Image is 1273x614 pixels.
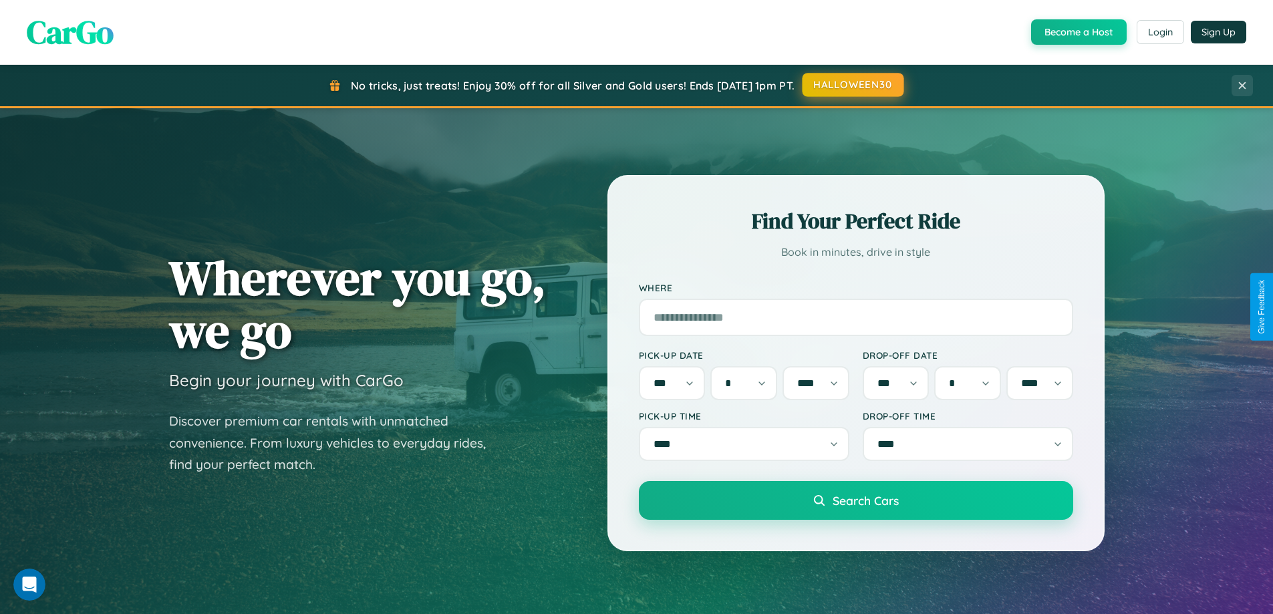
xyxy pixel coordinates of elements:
[1137,20,1184,44] button: Login
[169,410,503,476] p: Discover premium car rentals with unmatched convenience. From luxury vehicles to everyday rides, ...
[833,493,899,508] span: Search Cars
[639,410,849,422] label: Pick-up Time
[639,206,1073,236] h2: Find Your Perfect Ride
[863,349,1073,361] label: Drop-off Date
[169,251,546,357] h1: Wherever you go, we go
[639,349,849,361] label: Pick-up Date
[639,282,1073,293] label: Where
[1191,21,1246,43] button: Sign Up
[863,410,1073,422] label: Drop-off Time
[639,481,1073,520] button: Search Cars
[1257,280,1266,334] div: Give Feedback
[639,243,1073,262] p: Book in minutes, drive in style
[169,370,404,390] h3: Begin your journey with CarGo
[1031,19,1127,45] button: Become a Host
[351,79,795,92] span: No tricks, just treats! Enjoy 30% off for all Silver and Gold users! Ends [DATE] 1pm PT.
[27,10,114,54] span: CarGo
[803,73,904,97] button: HALLOWEEN30
[13,569,45,601] iframe: Intercom live chat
